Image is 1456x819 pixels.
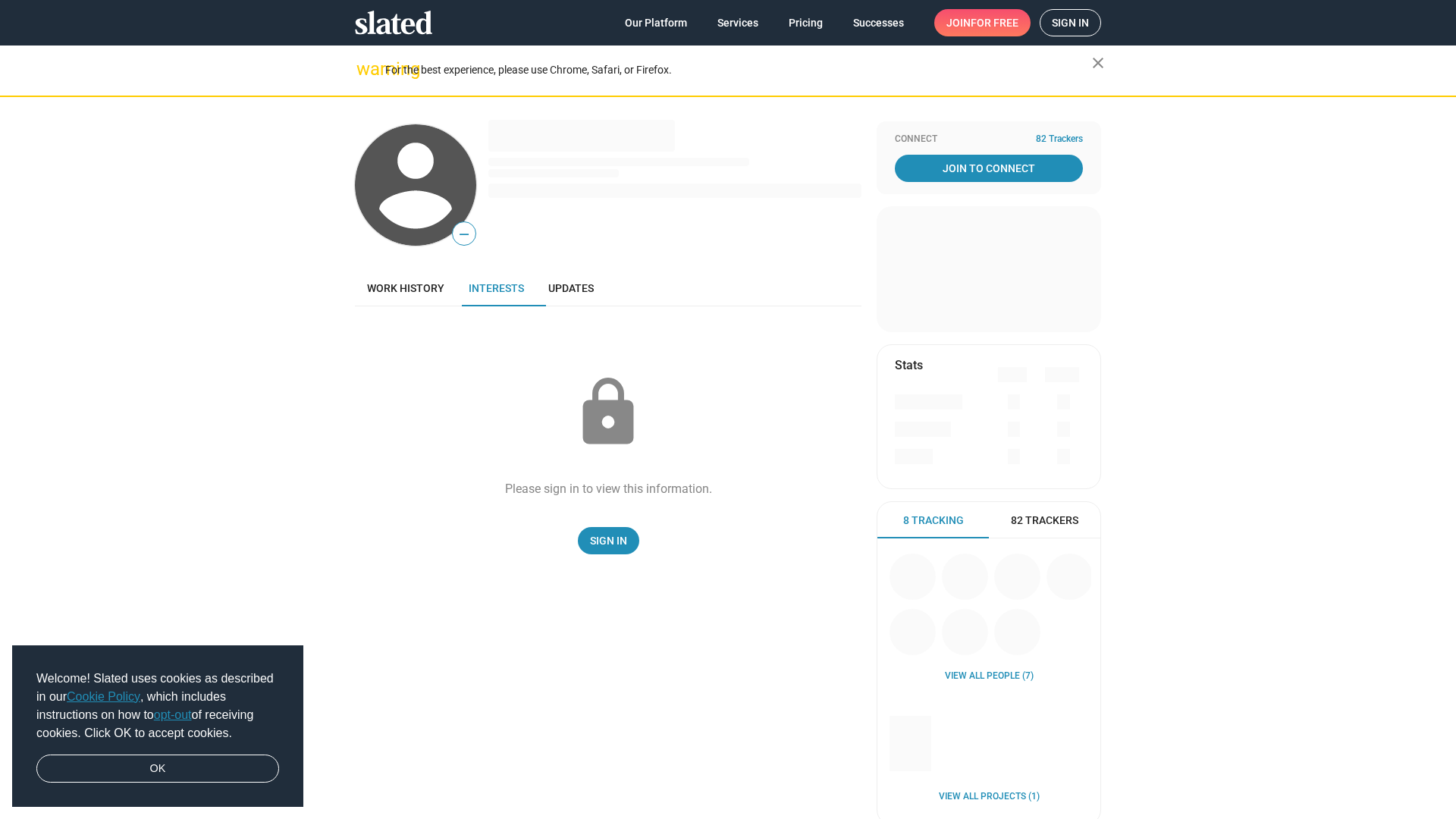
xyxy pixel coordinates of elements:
span: Welcome! Slated uses cookies as described in our , which includes instructions on how to of recei... [36,670,279,742]
a: Pricing [777,9,835,36]
a: dismiss cookie message [36,755,279,783]
div: Please sign in to view this information. [505,481,712,497]
div: Connect [895,133,1083,146]
span: 82 Trackers [1011,513,1078,528]
span: Successes [853,9,904,36]
a: Our Platform [613,9,699,36]
span: Updates [548,282,594,294]
span: Join [946,9,1018,36]
span: 8 Tracking [903,513,964,528]
a: View all Projects (1) [939,791,1040,803]
a: Work history [355,270,457,306]
mat-icon: close [1089,54,1107,72]
a: Services [705,9,770,36]
span: Services [717,9,758,36]
mat-icon: warning [356,60,375,78]
a: View all People (7) [945,670,1034,682]
a: Sign In [578,527,639,554]
mat-card-title: Stats [895,357,923,373]
a: Cookie Policy [67,690,140,703]
a: Successes [841,9,916,36]
a: Joinfor free [934,9,1031,36]
mat-icon: lock [570,375,646,450]
span: Sign in [1052,10,1089,36]
span: Our Platform [625,9,687,36]
a: Sign in [1040,9,1101,36]
a: opt-out [154,708,192,721]
span: for free [971,9,1018,36]
span: Join To Connect [898,155,1080,182]
span: Interests [469,282,524,294]
a: Updates [536,270,606,306]
span: Pricing [789,9,823,36]
span: Work history [367,282,444,294]
span: Sign In [590,527,627,554]
span: — [453,224,475,244]
a: Interests [457,270,536,306]
div: For the best experience, please use Chrome, Safari, or Firefox. [385,60,1092,80]
div: cookieconsent [12,645,303,808]
a: Join To Connect [895,155,1083,182]
span: 82 Trackers [1036,133,1083,146]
